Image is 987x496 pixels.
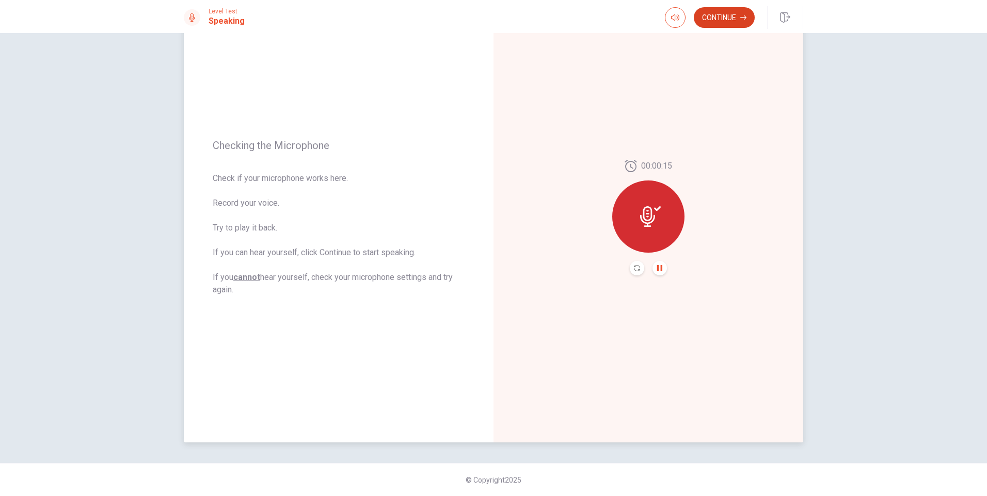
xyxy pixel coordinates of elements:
button: Pause Audio [652,261,667,275]
h1: Speaking [209,15,245,27]
span: Check if your microphone works here. Record your voice. Try to play it back. If you can hear your... [213,172,465,296]
span: Level Test [209,8,245,15]
button: Continue [694,7,755,28]
span: Checking the Microphone [213,139,465,152]
span: 00:00:15 [641,160,672,172]
u: cannot [233,272,260,282]
button: Record Again [630,261,644,275]
span: © Copyright 2025 [466,476,521,484]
